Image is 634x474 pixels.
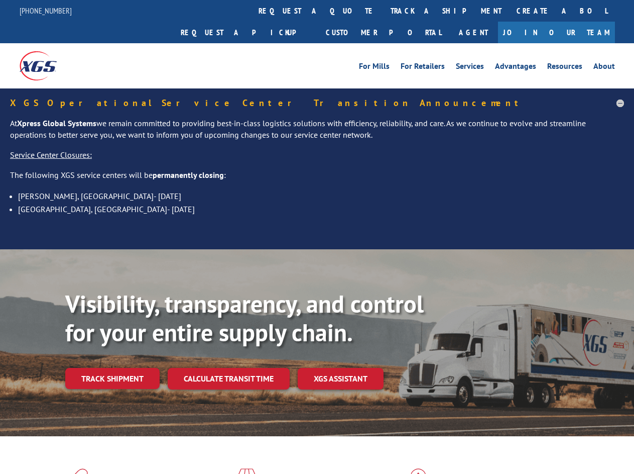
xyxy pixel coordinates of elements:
li: [GEOGRAPHIC_DATA], [GEOGRAPHIC_DATA]- [DATE] [18,203,624,216]
a: For Mills [359,62,390,73]
a: About [593,62,615,73]
p: The following XGS service centers will be : [10,169,624,189]
a: For Retailers [401,62,445,73]
a: Agent [449,22,498,43]
a: Join Our Team [498,22,615,43]
strong: Xpress Global Systems [17,118,96,128]
a: Customer Portal [318,22,449,43]
a: Services [456,62,484,73]
h5: XGS Operational Service Center Transition Announcement [10,99,624,108]
u: Service Center Closures: [10,150,92,160]
a: Calculate transit time [168,368,290,390]
b: Visibility, transparency, and control for your entire supply chain. [65,288,424,348]
p: At we remain committed to providing best-in-class logistics solutions with efficiency, reliabilit... [10,118,624,150]
a: Resources [547,62,582,73]
a: Request a pickup [173,22,318,43]
a: Track shipment [65,368,160,389]
a: XGS ASSISTANT [298,368,384,390]
li: [PERSON_NAME], [GEOGRAPHIC_DATA]- [DATE] [18,189,624,203]
a: [PHONE_NUMBER] [20,6,72,16]
a: Advantages [495,62,536,73]
strong: permanently closing [153,170,224,180]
